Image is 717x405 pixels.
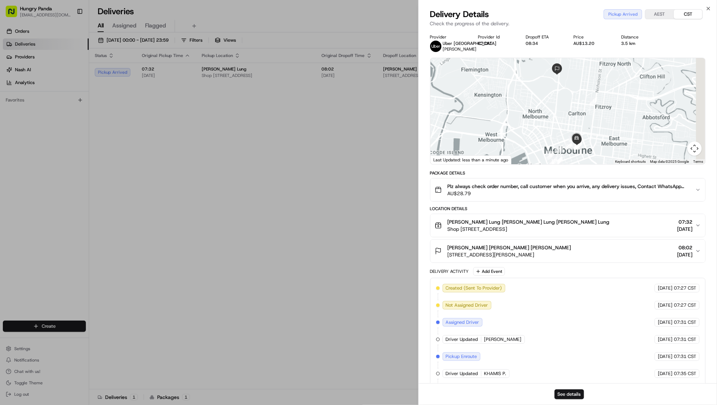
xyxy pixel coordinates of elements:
span: AU$28.79 [448,190,690,197]
span: [DATE] [658,285,672,291]
span: Driver Updated [446,370,478,377]
span: [DATE] [658,302,672,308]
span: Pylon [71,227,86,232]
img: Google [432,155,456,164]
button: Map camera controls [687,141,702,156]
span: [DATE] [658,319,672,326]
p: Check the progress of the delivery. [430,20,706,27]
input: Clear [19,96,118,104]
div: 18 [543,148,557,162]
div: 💻 [60,210,66,216]
img: 1736555255976-a54dd68f-1ca7-489b-9aae-adbdc363a1c4 [7,118,20,131]
div: 3.5 km [621,41,658,46]
span: Delivery Details [430,9,489,20]
a: Terms (opens in new tab) [693,160,703,163]
a: 💻API Documentation [57,207,117,219]
span: [PERSON_NAME] [PERSON_NAME] [PERSON_NAME] [448,244,571,251]
a: Open this area in Google Maps (opens a new window) [432,155,456,164]
span: 07:27 CST [674,285,696,291]
div: Delivery Activity [430,269,469,274]
span: [PERSON_NAME] [22,161,58,166]
span: [DATE] [658,370,672,377]
div: 19 [552,142,566,156]
a: 📗Knowledge Base [4,207,57,219]
span: Map data ©2025 Google [650,160,689,163]
img: Nash [7,57,21,72]
span: 8月19日 [63,161,80,166]
div: 2 [566,131,579,145]
button: See details [554,389,584,399]
span: 8月15日 [27,180,44,186]
div: We're available if you need us! [32,125,98,131]
span: Pickup Enroute [446,353,477,360]
div: Distance [621,34,658,40]
span: Created (Sent To Provider) [446,285,502,291]
span: 07:35 CST [674,370,696,377]
span: KHAMIS P. [484,370,506,377]
button: [PERSON_NAME] [PERSON_NAME] [PERSON_NAME][STREET_ADDRESS][PERSON_NAME]08:02[DATE] [430,240,705,263]
span: [STREET_ADDRESS][PERSON_NAME] [448,251,571,258]
button: [PERSON_NAME] Lung [PERSON_NAME] Lung [PERSON_NAME] LungShop [STREET_ADDRESS]07:32[DATE] [430,214,705,237]
button: Start new chat [121,120,130,129]
div: 📗 [7,210,13,216]
div: AU$13.20 [573,41,610,46]
div: Past conversations [7,143,48,149]
span: [DATE] [677,225,692,233]
button: Plz always check order number, call customer when you arrive, any delivery issues, Contact WhatsA... [430,178,705,201]
div: 1 [587,94,600,108]
span: 07:32 [677,218,692,225]
span: Assigned Driver [446,319,479,326]
button: AEST [645,10,674,19]
div: Package Details [430,170,706,176]
div: Provider [430,34,466,40]
img: 1736555255976-a54dd68f-1ca7-489b-9aae-adbdc363a1c4 [14,161,20,167]
span: 07:27 CST [674,302,696,308]
span: • [59,161,62,166]
span: [PERSON_NAME] [484,336,522,343]
span: 08:02 [677,244,692,251]
button: C7CA1 [478,41,492,46]
span: [PERSON_NAME] [443,46,477,52]
div: Price [573,34,610,40]
span: 07:31 CST [674,336,696,343]
a: Powered byPylon [50,227,86,232]
div: Location Details [430,206,706,212]
span: [DATE] [658,336,672,343]
span: Not Assigned Driver [446,302,488,308]
span: 07:31 CST [674,353,696,360]
div: Last Updated: less than a minute ago [430,155,511,164]
div: 20 [562,139,576,152]
button: See all [110,141,130,150]
img: 1753817452368-0c19585d-7be3-40d9-9a41-2dc781b3d1eb [15,118,28,131]
div: Start new chat [32,118,117,125]
span: Uber [GEOGRAPHIC_DATA] [443,41,497,46]
img: uber-new-logo.jpeg [430,41,442,52]
div: Dropoff ETA [526,34,562,40]
span: Shop [STREET_ADDRESS] [448,225,610,233]
span: [DATE] [658,353,672,360]
span: Driver Updated [446,336,478,343]
button: Add Event [473,267,505,276]
span: Plz always check order number, call customer when you arrive, any delivery issues, Contact WhatsA... [448,183,690,190]
img: Bea Lacdao [7,154,19,165]
span: [DATE] [677,251,692,258]
span: Knowledge Base [14,209,55,217]
div: Provider Id [478,34,514,40]
div: 08:34 [526,41,562,46]
p: Welcome 👋 [7,79,130,90]
span: API Documentation [67,209,114,217]
span: [PERSON_NAME] Lung [PERSON_NAME] Lung [PERSON_NAME] Lung [448,218,610,225]
button: Keyboard shortcuts [615,159,646,164]
span: • [24,180,26,186]
span: 07:31 CST [674,319,696,326]
button: CST [674,10,702,19]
